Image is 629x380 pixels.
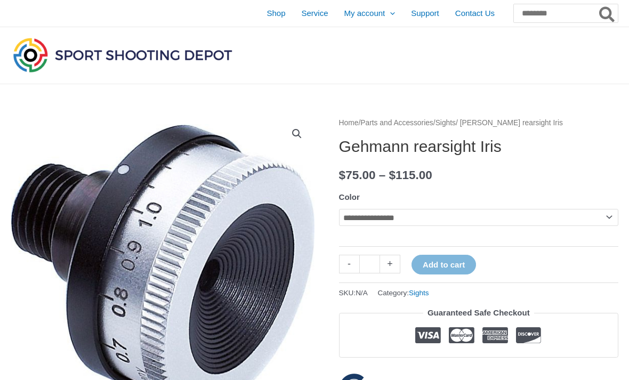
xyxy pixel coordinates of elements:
[339,119,359,127] a: Home
[339,168,376,182] bdi: 75.00
[597,4,618,22] button: Search
[359,255,380,273] input: Product quantity
[339,116,618,130] nav: Breadcrumb
[339,255,359,273] a: -
[423,305,534,320] legend: Guaranteed Safe Checkout
[412,255,476,274] button: Add to cart
[339,168,346,182] span: $
[389,168,432,182] bdi: 115.00
[436,119,456,127] a: Sights
[287,124,307,143] a: View full-screen image gallery
[380,255,400,273] a: +
[356,289,368,297] span: N/A
[339,192,360,201] label: Color
[389,168,396,182] span: $
[339,137,618,156] h1: Gehmann rearsight Iris
[339,286,368,300] span: SKU:
[11,35,235,75] img: Sport Shooting Depot
[409,289,429,297] a: Sights
[377,286,429,300] span: Category:
[379,168,386,182] span: –
[360,119,433,127] a: Parts and Accessories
